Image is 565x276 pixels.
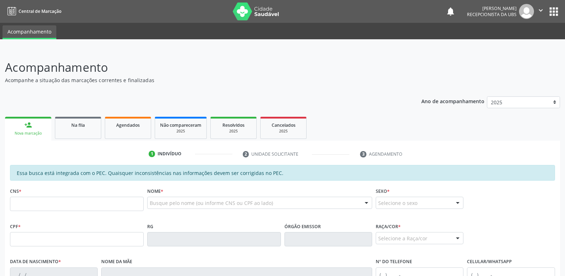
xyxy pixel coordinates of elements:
label: Data de nascimento [10,256,61,267]
img: img [519,4,534,19]
span: Recepcionista da UBS [467,11,517,17]
span: Busque pelo nome (ou informe CNS ou CPF ao lado) [150,199,273,207]
label: Nº do Telefone [376,256,412,267]
p: Ano de acompanhamento [421,96,484,105]
button:  [534,4,548,19]
span: Central de Marcação [19,8,61,14]
div: Nova marcação [10,131,46,136]
p: Acompanhamento [5,59,394,76]
label: Sexo [376,186,390,197]
label: Órgão emissor [284,221,321,232]
div: person_add [24,121,32,129]
span: Na fila [71,122,85,128]
label: Nome da mãe [101,256,132,267]
label: Raça/cor [376,221,401,232]
div: [PERSON_NAME] [467,5,517,11]
div: Essa busca está integrada com o PEC. Quaisquer inconsistências nas informações devem ser corrigid... [10,165,555,181]
a: Central de Marcação [5,5,61,17]
p: Acompanhe a situação das marcações correntes e finalizadas [5,76,394,84]
span: Selecione o sexo [378,199,417,207]
span: Resolvidos [222,122,245,128]
label: Nome [147,186,163,197]
div: Indivíduo [158,151,181,157]
span: Não compareceram [160,122,201,128]
span: Selecione a Raça/cor [378,235,427,242]
label: Celular/WhatsApp [467,256,512,267]
i:  [537,6,545,14]
div: 2025 [160,129,201,134]
div: 1 [149,151,155,157]
label: CPF [10,221,21,232]
button: apps [548,5,560,18]
button: notifications [446,6,456,16]
span: Agendados [116,122,140,128]
label: RG [147,221,153,232]
label: CNS [10,186,21,197]
div: 2025 [216,129,251,134]
div: 2025 [266,129,301,134]
span: Cancelados [272,122,296,128]
a: Acompanhamento [2,25,56,39]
